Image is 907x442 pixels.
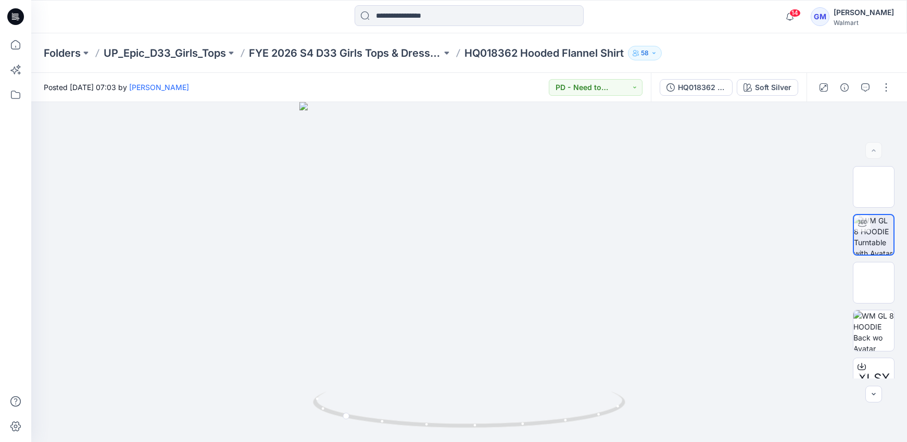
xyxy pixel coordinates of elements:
[464,46,624,60] p: HQ018362 Hooded Flannel Shirt
[641,47,649,59] p: 58
[853,310,894,351] img: WM GL 8 HOODIE Back wo Avatar
[834,19,894,27] div: Walmart
[755,82,791,93] div: Soft Silver
[44,46,81,60] a: Folders
[249,46,442,60] a: FYE 2026 S4 D33 Girls Tops & Dress Epic
[737,79,798,96] button: Soft Silver
[853,167,894,207] img: WM GL 8 HOODIE Colorway wo Avatar
[44,82,189,93] span: Posted [DATE] 07:03 by
[104,46,226,60] a: UP_Epic_D33_Girls_Tops
[834,6,894,19] div: [PERSON_NAME]
[811,7,829,26] div: GM
[678,82,726,93] div: HQ018362 Hooded Flannel Shirt_Full Colorway
[858,369,890,388] span: XLSX
[836,79,853,96] button: Details
[854,215,893,255] img: WM GL 8 HOODIE Turntable with Avatar
[129,83,189,92] a: [PERSON_NAME]
[789,9,801,17] span: 14
[628,46,662,60] button: 58
[660,79,733,96] button: HQ018362 Hooded Flannel Shirt_Full Colorway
